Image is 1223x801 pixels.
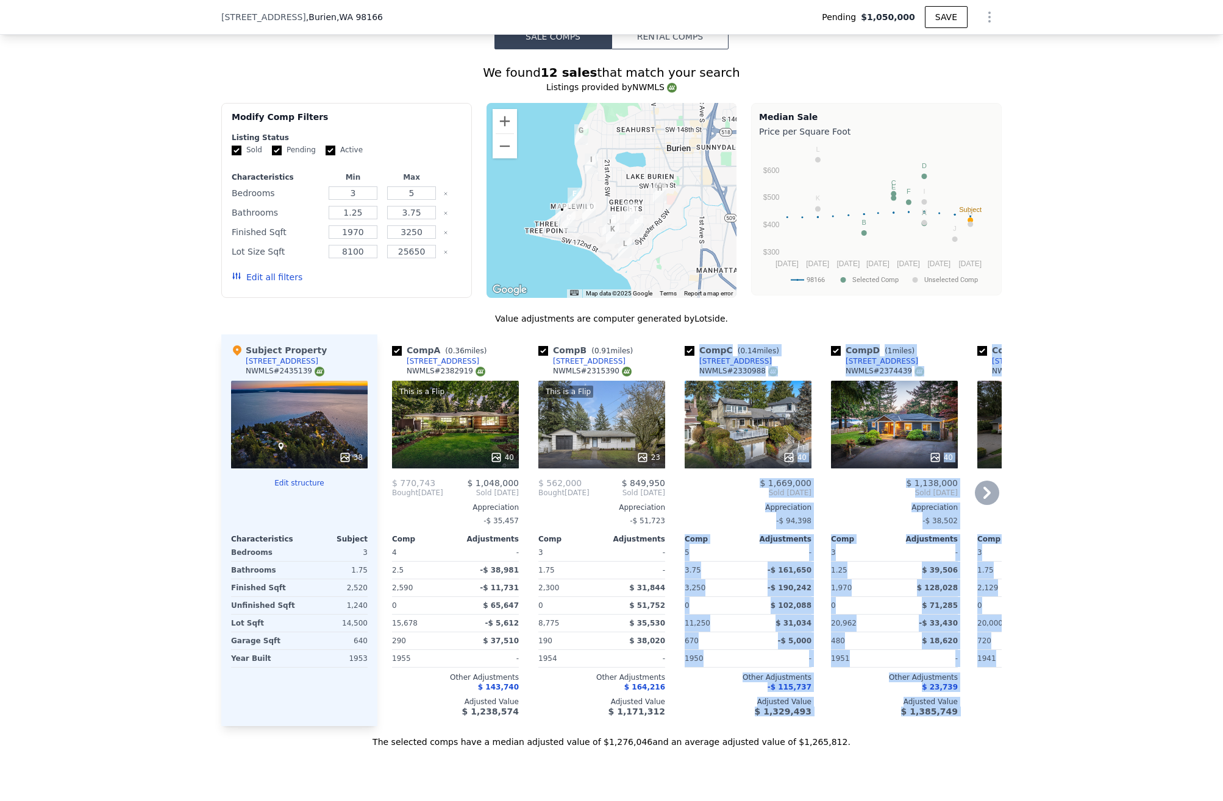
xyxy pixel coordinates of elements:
div: Price per Square Foot [759,123,994,140]
span: 1,970 [831,584,852,592]
span: -$ 35,457 [483,517,519,525]
span: -$ 5,612 [485,619,519,627]
div: Adjusted Value [977,697,1104,707]
text: E [891,183,896,191]
div: 40 [929,451,953,464]
div: 1941 [977,650,1038,667]
div: 1.75 [538,562,599,579]
button: Clear [443,211,448,216]
div: A chart. [759,140,994,292]
span: $ 38,020 [629,637,665,645]
div: Other Adjustments [977,672,1104,682]
span: 3 [977,548,982,557]
span: $ 1,385,749 [901,707,958,716]
img: Google [490,282,530,298]
div: 1955 [392,650,453,667]
span: $ 71,285 [922,601,958,610]
a: Terms (opens in new tab) [660,290,677,297]
span: $ 770,743 [392,478,435,488]
text: J [953,225,957,232]
span: $ 1,138,000 [906,478,958,488]
text: Unselected Comp [924,276,978,284]
text: F [907,188,911,195]
text: 98166 [807,276,825,284]
div: Subject [299,534,368,544]
span: 0 [685,601,690,610]
div: 1945 SW 170th St [602,216,616,237]
span: $ 143,740 [478,683,519,691]
span: 290 [392,637,406,645]
text: [DATE] [776,259,799,268]
div: Characteristics [232,172,321,182]
div: Subject Property [231,344,327,356]
span: $ 849,950 [622,478,665,488]
span: ( miles) [440,347,491,355]
span: -$ 11,731 [480,584,519,592]
span: $ 18,620 [922,637,958,645]
span: $ 102,088 [771,601,811,610]
span: 3,250 [685,584,705,592]
div: 16244 9th Ave SW [653,182,666,203]
div: - [751,650,811,667]
div: Appreciation [831,503,958,512]
img: NWMLS Logo [622,367,632,376]
div: [STREET_ADDRESS] [246,356,318,366]
text: $400 [763,221,780,229]
strong: 12 sales [541,65,597,80]
div: NWMLS # 2330988 [699,366,778,376]
div: Other Adjustments [538,672,665,682]
div: Bedrooms [231,544,297,561]
span: $ 128,028 [917,584,958,592]
a: [STREET_ADDRESS] [538,356,626,366]
span: Sold [DATE] [443,488,519,498]
div: [STREET_ADDRESS] [846,356,918,366]
span: 0.14 [740,347,757,355]
div: 1950 [685,650,746,667]
text: [DATE] [806,259,829,268]
div: Comp C [685,344,784,356]
div: Adjustments [455,534,519,544]
span: 3 [538,548,543,557]
input: Pending [272,146,282,155]
div: NWMLS # 2435139 [246,366,324,376]
div: 1951 [831,650,892,667]
a: [STREET_ADDRESS] [392,356,479,366]
span: 5 [685,548,690,557]
text: $500 [763,193,780,202]
div: 1,240 [302,597,368,614]
div: Year Built [231,650,297,667]
div: NWMLS # 2353605 [992,366,1071,376]
div: 1.25 [831,562,892,579]
div: 1360 SW 175th St [618,238,632,258]
span: Sold [DATE] [685,488,811,498]
div: This is a Flip [397,386,447,398]
span: 20,000 [977,619,1003,627]
span: 0 [977,601,982,610]
span: -$ 51,723 [630,517,665,525]
div: - [604,650,665,667]
div: Value adjustments are computer generated by Lotside . [221,312,1002,325]
div: Comp [831,534,894,544]
span: -$ 38,502 [922,517,958,525]
text: B [862,219,866,226]
text: [DATE] [927,259,950,268]
span: 0.36 [448,347,465,355]
a: Report a map error [684,290,733,297]
button: Clear [443,191,448,196]
div: NWMLS # 2382919 [407,366,485,376]
span: , Burien [306,11,383,23]
span: 0 [831,601,836,610]
div: - [458,650,519,667]
div: Finished Sqft [232,224,321,241]
span: $ 1,238,574 [462,707,519,716]
button: Edit all filters [232,271,302,283]
button: Clear [443,230,448,235]
button: Show Options [977,5,1002,29]
span: 4 [392,548,397,557]
div: Appreciation [538,503,665,512]
div: - [458,544,519,561]
span: $ 1,329,493 [755,707,811,716]
a: [STREET_ADDRESS] [977,356,1064,366]
span: $ 51,752 [629,601,665,610]
div: [DATE] [538,488,590,498]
